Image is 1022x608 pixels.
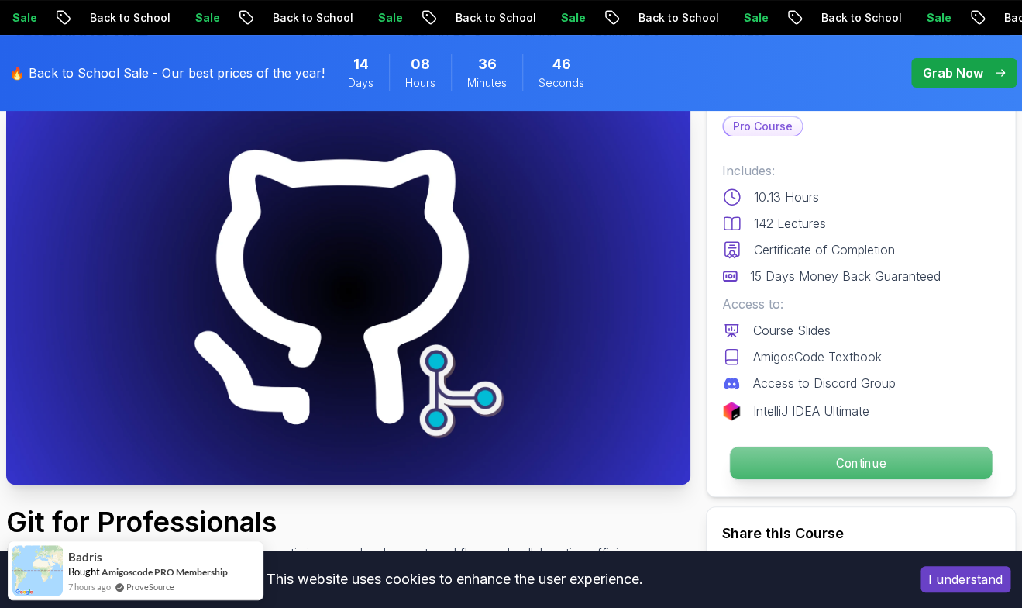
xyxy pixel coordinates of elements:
h1: Git for Professionals [6,506,649,537]
span: badris [68,551,102,564]
p: 142 Lectures [754,214,826,233]
p: 10.13 Hours [754,188,819,206]
p: 15 Days Money Back Guaranteed [750,267,941,285]
p: 🔥 Back to School Sale - Our best prices of the year! [9,64,325,82]
span: Minutes [467,75,507,91]
p: Course Slides [753,321,831,340]
span: 7 hours ago [68,580,111,593]
p: Sale [731,10,780,26]
p: Access to Discord Group [753,374,896,392]
span: Hours [405,75,435,91]
p: Back to School [808,10,914,26]
p: Includes: [722,161,1000,180]
p: IntelliJ IDEA Ultimate [753,402,869,420]
span: 14 Days [353,54,369,75]
button: Accept cookies [920,566,1010,592]
p: AmigosCode Textbook [753,347,882,366]
span: 46 Seconds [552,54,571,75]
a: Amigoscode PRO Membership [102,566,228,578]
p: Pro Course [724,117,802,136]
p: Sale [914,10,963,26]
a: ProveSource [126,580,174,593]
span: 8 Hours [411,54,430,75]
button: Continue [729,446,993,480]
p: Sale [365,10,415,26]
div: This website uses cookies to enhance the user experience. [12,562,897,596]
h2: Share this Course [722,523,1000,544]
p: Master advanced Git and GitHub techniques to optimize your development workflow and collaboration... [6,544,649,562]
span: Bought [68,565,100,578]
p: Access to: [722,295,1000,313]
span: Days [348,75,373,91]
span: 36 Minutes [478,54,497,75]
p: Back to School [77,10,182,26]
p: Back to School [442,10,548,26]
p: Sale [182,10,232,26]
p: Back to School [260,10,365,26]
p: Sale [548,10,597,26]
img: git-for-professionals_thumbnail [6,99,690,485]
img: provesource social proof notification image [12,545,63,596]
p: Back to School [625,10,731,26]
img: jetbrains logo [722,402,741,420]
p: Continue [730,447,992,479]
p: Grab Now [923,64,983,82]
span: Seconds [539,75,584,91]
p: Certificate of Completion [754,240,895,259]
